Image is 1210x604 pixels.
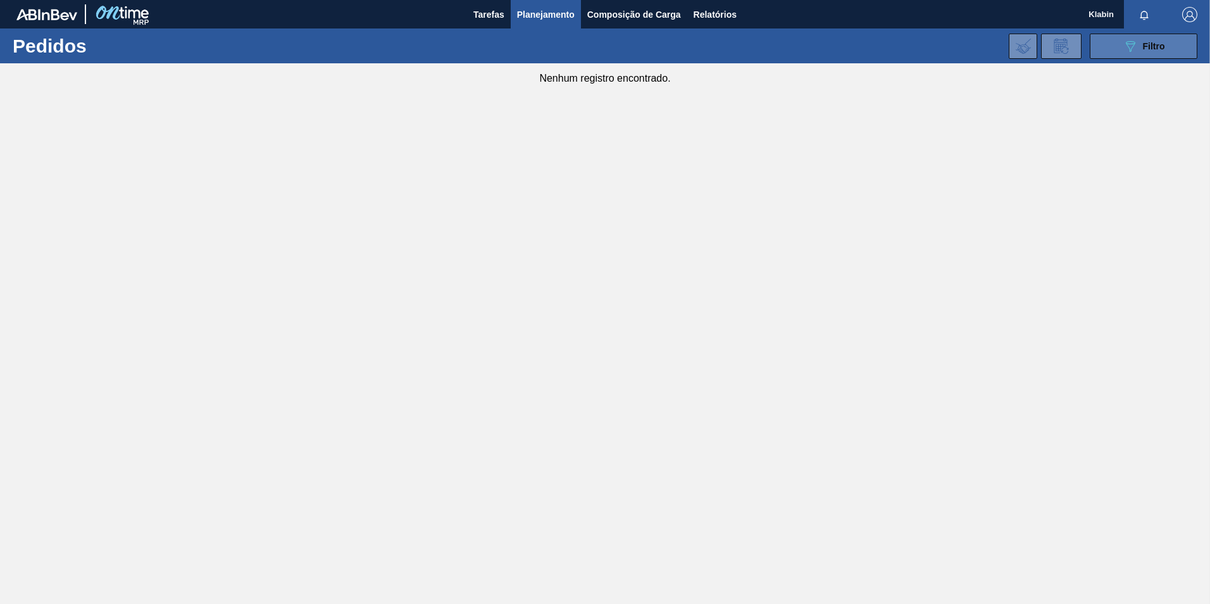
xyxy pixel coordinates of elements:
span: Tarefas [473,7,504,22]
div: Importar Negociações dos Pedidos [1009,34,1037,59]
button: Filtro [1090,34,1197,59]
span: Relatórios [694,7,737,22]
div: Solicitação de Revisão de Pedidos [1041,34,1082,59]
span: Planejamento [517,7,575,22]
button: Notificações [1124,6,1164,23]
h1: Pedidos [13,39,202,53]
img: TNhmsLtSVTkK8tSr43FrP2fwEKptu5GPRR3wAAAABJRU5ErkJggg== [16,9,77,20]
img: Logout [1182,7,1197,22]
span: Filtro [1143,41,1165,51]
span: Composição de Carga [587,7,681,22]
